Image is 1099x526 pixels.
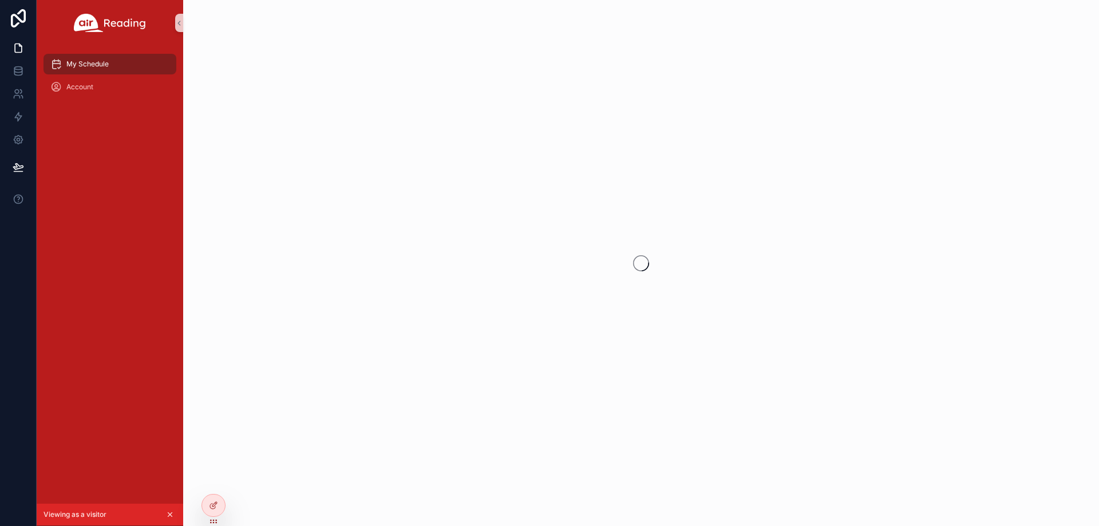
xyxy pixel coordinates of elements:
span: Viewing as a visitor [44,510,106,519]
span: My Schedule [66,60,109,69]
a: Account [44,77,176,97]
span: Account [66,82,93,92]
a: My Schedule [44,54,176,74]
div: scrollable content [37,46,183,112]
img: App logo [74,14,146,32]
